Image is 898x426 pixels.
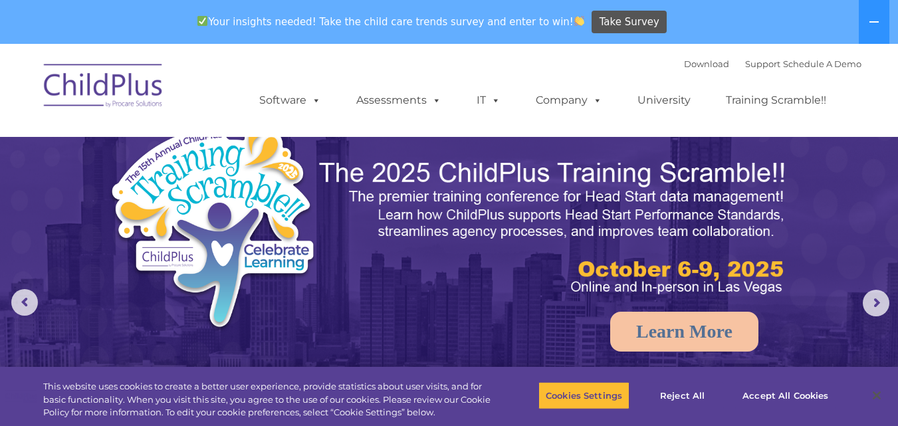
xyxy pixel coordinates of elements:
[610,312,758,352] a: Learn More
[43,380,494,419] div: This website uses cookies to create a better user experience, provide statistics about user visit...
[574,16,584,26] img: 👏
[862,381,891,410] button: Close
[185,88,225,98] span: Last name
[713,87,840,114] a: Training Scramble!!
[185,142,241,152] span: Phone number
[745,58,780,69] a: Support
[624,87,704,114] a: University
[684,58,729,69] a: Download
[343,87,455,114] a: Assessments
[735,381,836,409] button: Accept All Cookies
[684,58,861,69] font: |
[783,58,861,69] a: Schedule A Demo
[641,381,724,409] button: Reject All
[600,11,659,34] span: Take Survey
[192,9,590,35] span: Your insights needed! Take the child care trends survey and enter to win!
[538,381,629,409] button: Cookies Settings
[197,16,207,26] img: ✅
[592,11,667,34] a: Take Survey
[522,87,616,114] a: Company
[463,87,514,114] a: IT
[37,54,170,121] img: ChildPlus by Procare Solutions
[246,87,334,114] a: Software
